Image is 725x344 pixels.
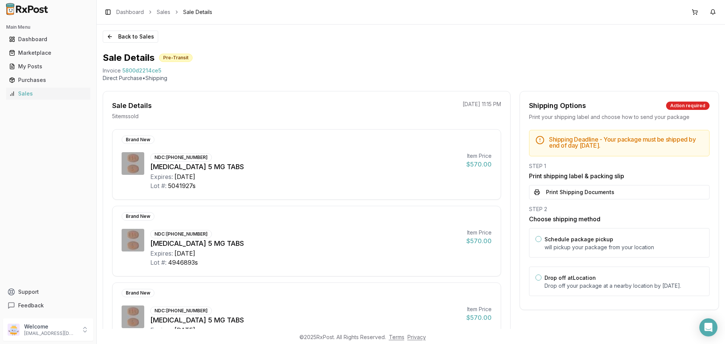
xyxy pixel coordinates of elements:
img: RxPost Logo [3,3,51,15]
div: Marketplace [9,49,87,57]
p: [EMAIL_ADDRESS][DOMAIN_NAME] [24,330,77,336]
button: Purchases [3,74,93,86]
div: Lot #: [150,181,167,190]
div: STEP 2 [529,205,710,213]
div: Sales [9,90,87,97]
div: 4946893s [168,258,198,267]
div: Brand New [122,212,154,221]
div: Expires: [150,325,173,335]
div: Dashboard [9,35,87,43]
img: Eliquis 5 MG TABS [122,229,144,251]
a: Dashboard [116,8,144,16]
img: User avatar [8,324,20,336]
span: Sale Details [183,8,212,16]
div: Brand New [122,289,154,297]
div: Purchases [9,76,87,84]
div: STEP 1 [529,162,710,170]
div: [MEDICAL_DATA] 5 MG TABS [150,162,460,172]
div: NDC: [PHONE_NUMBER] [150,230,212,238]
p: 5 item s sold [112,113,139,120]
p: Welcome [24,323,77,330]
a: Sales [6,87,90,100]
div: My Posts [9,63,87,70]
p: Drop off your package at a nearby location by [DATE] . [545,282,703,290]
div: Expires: [150,249,173,258]
div: Brand New [122,136,154,144]
div: Item Price [466,305,492,313]
button: Support [3,285,93,299]
div: $570.00 [466,313,492,322]
button: Sales [3,88,93,100]
button: Dashboard [3,33,93,45]
div: Print your shipping label and choose how to send your package [529,113,710,121]
img: Eliquis 5 MG TABS [122,305,144,328]
div: [DATE] [174,325,195,335]
button: Marketplace [3,47,93,59]
h3: Choose shipping method [529,214,710,224]
p: [DATE] 11:15 PM [463,100,501,108]
button: My Posts [3,60,93,73]
button: Back to Sales [103,31,158,43]
a: My Posts [6,60,90,73]
span: Feedback [18,302,44,309]
div: Item Price [466,152,492,160]
div: Shipping Options [529,100,586,111]
div: NDC: [PHONE_NUMBER] [150,307,212,315]
h5: Shipping Deadline - Your package must be shipped by end of day [DATE] . [549,136,703,148]
div: Sale Details [112,100,152,111]
div: [MEDICAL_DATA] 5 MG TABS [150,238,460,249]
p: will pickup your package from your location [545,244,703,251]
div: Pre-Transit [159,54,193,62]
span: 5800d2214ce5 [122,67,161,74]
h3: Print shipping label & packing slip [529,171,710,180]
a: Privacy [407,334,426,340]
h2: Main Menu [6,24,90,30]
a: Dashboard [6,32,90,46]
button: Feedback [3,299,93,312]
button: Print Shipping Documents [529,185,710,199]
div: Expires: [150,172,173,181]
div: [DATE] [174,172,195,181]
div: $570.00 [466,236,492,245]
div: Lot #: [150,258,167,267]
div: Item Price [466,229,492,236]
div: [DATE] [174,249,195,258]
a: Marketplace [6,46,90,60]
a: Sales [157,8,170,16]
div: Invoice [103,67,121,74]
h1: Sale Details [103,52,154,64]
p: Direct Purchase • Shipping [103,74,719,82]
label: Drop off at Location [545,275,596,281]
div: [MEDICAL_DATA] 5 MG TABS [150,315,460,325]
div: 5041927s [168,181,196,190]
div: $570.00 [466,160,492,169]
a: Purchases [6,73,90,87]
div: Open Intercom Messenger [699,318,717,336]
a: Terms [389,334,404,340]
nav: breadcrumb [116,8,212,16]
div: Action required [666,102,710,110]
img: Eliquis 5 MG TABS [122,152,144,175]
div: NDC: [PHONE_NUMBER] [150,153,212,162]
label: Schedule package pickup [545,236,613,242]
